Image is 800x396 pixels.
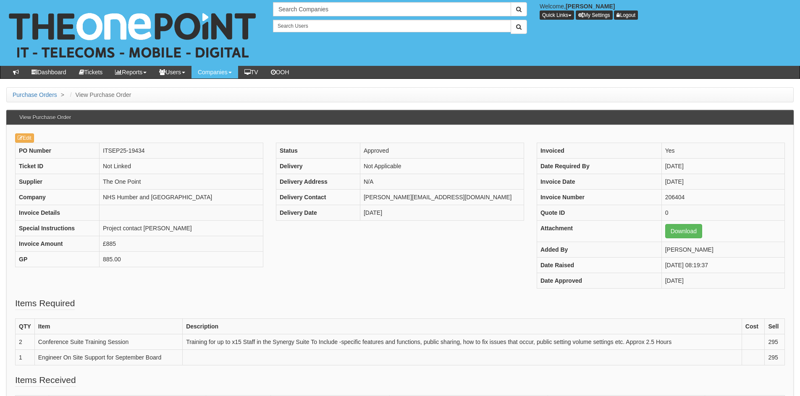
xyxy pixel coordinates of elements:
td: 0 [661,205,784,221]
a: Reports [109,66,153,78]
th: Invoiced [537,143,661,159]
th: Item [34,319,182,334]
td: Training for up to x15 Staff in the Synergy Suite To Include -specific features and functions, pu... [183,334,742,350]
th: Description [183,319,742,334]
a: Users [153,66,191,78]
a: Dashboard [25,66,73,78]
th: Cost [742,319,765,334]
th: Invoice Date [537,174,661,190]
td: [DATE] [661,174,784,190]
th: PO Number [16,143,100,159]
a: TV [238,66,265,78]
b: [PERSON_NAME] [566,3,615,10]
h3: View Purchase Order [15,110,75,125]
td: Approved [360,143,524,159]
th: Special Instructions [16,221,100,236]
td: [PERSON_NAME][EMAIL_ADDRESS][DOMAIN_NAME] [360,190,524,205]
td: 885.00 [100,252,263,267]
th: Delivery Date [276,205,360,221]
th: Delivery Address [276,174,360,190]
a: Tickets [73,66,109,78]
td: 1 [16,350,35,365]
input: Search Companies [273,2,511,16]
a: Companies [191,66,238,78]
td: The One Point [100,174,263,190]
th: GP [16,252,100,267]
a: OOH [265,66,296,78]
td: 295 [765,334,785,350]
td: Not Linked [100,159,263,174]
td: [PERSON_NAME] [661,242,784,258]
th: Date Approved [537,273,661,289]
div: Welcome, [533,2,800,20]
a: Download [665,224,702,238]
span: > [59,91,66,98]
td: [DATE] [661,159,784,174]
a: Purchase Orders [13,91,57,98]
td: 206404 [661,190,784,205]
th: Date Required By [537,159,661,174]
li: View Purchase Order [68,91,131,99]
a: My Settings [576,10,613,20]
td: Not Applicable [360,159,524,174]
th: QTY [16,319,35,334]
th: Invoice Amount [16,236,100,252]
th: Invoice Number [537,190,661,205]
th: Delivery Contact [276,190,360,205]
td: Yes [661,143,784,159]
th: Delivery [276,159,360,174]
td: [DATE] [360,205,524,221]
th: Supplier [16,174,100,190]
input: Search Users [273,20,511,32]
td: 295 [765,350,785,365]
td: N/A [360,174,524,190]
legend: Items Required [15,297,75,310]
th: Sell [765,319,785,334]
td: Project contact [PERSON_NAME] [100,221,263,236]
button: Quick Links [540,10,574,20]
td: ITSEP25-19434 [100,143,263,159]
a: Logout [614,10,638,20]
th: Date Raised [537,258,661,273]
td: [DATE] [661,273,784,289]
th: Ticket ID [16,159,100,174]
a: Edit [15,133,34,143]
td: NHS Humber and [GEOGRAPHIC_DATA] [100,190,263,205]
td: 2 [16,334,35,350]
td: Engineer On Site Support for September Board [34,350,182,365]
th: Status [276,143,360,159]
td: Conference Suite Training Session [34,334,182,350]
legend: Items Received [15,374,76,387]
th: Invoice Details [16,205,100,221]
th: Added By [537,242,661,258]
td: [DATE] 08:19:37 [661,258,784,273]
th: Company [16,190,100,205]
th: Quote ID [537,205,661,221]
th: Attachment [537,221,661,242]
td: £885 [100,236,263,252]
